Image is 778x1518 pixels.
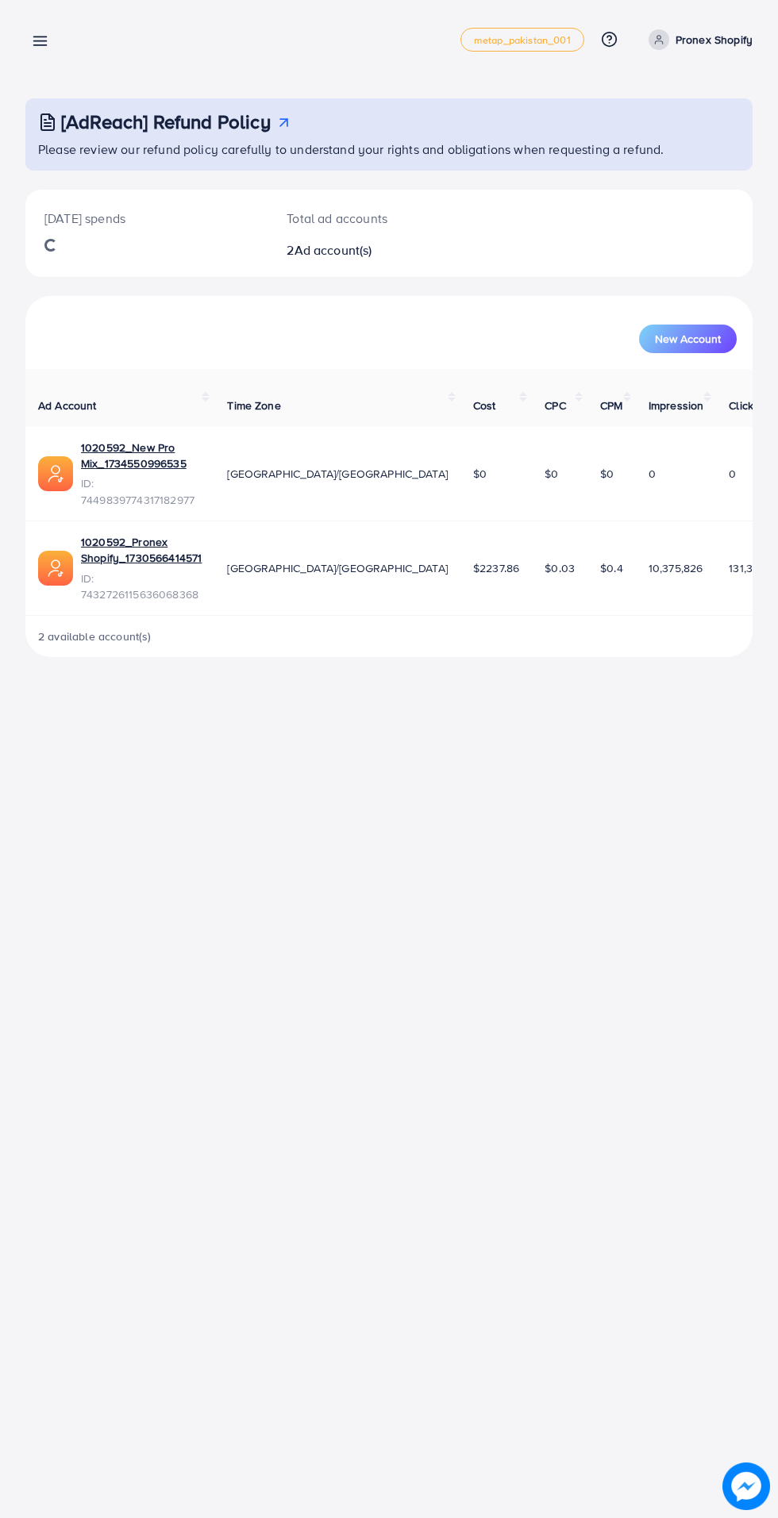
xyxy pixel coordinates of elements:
span: 0 [649,466,656,482]
span: Impression [649,398,704,413]
span: $0 [545,466,558,482]
span: metap_pakistan_001 [474,35,571,45]
span: CPM [600,398,622,413]
span: ID: 7449839774317182977 [81,475,202,508]
a: metap_pakistan_001 [460,28,584,52]
span: [GEOGRAPHIC_DATA]/[GEOGRAPHIC_DATA] [227,466,448,482]
span: Time Zone [227,398,280,413]
img: image [722,1462,770,1510]
h2: 2 [287,243,430,258]
img: ic-ads-acc.e4c84228.svg [38,456,73,491]
span: $0.4 [600,560,623,576]
span: $0 [473,466,487,482]
p: Pronex Shopify [676,30,753,49]
span: 131,391 [729,560,763,576]
span: Clicks [729,398,759,413]
span: 0 [729,466,736,482]
span: Ad account(s) [295,241,372,259]
span: $0 [600,466,614,482]
span: 10,375,826 [649,560,703,576]
span: ID: 7432726115636068368 [81,571,202,603]
a: 1020592_New Pro Mix_1734550996535 [81,440,202,472]
span: Cost [473,398,496,413]
span: [GEOGRAPHIC_DATA]/[GEOGRAPHIC_DATA] [227,560,448,576]
h3: [AdReach] Refund Policy [61,110,271,133]
span: $0.03 [545,560,575,576]
span: Ad Account [38,398,97,413]
span: $2237.86 [473,560,519,576]
p: Total ad accounts [287,209,430,228]
img: ic-ads-acc.e4c84228.svg [38,551,73,586]
button: New Account [639,325,737,353]
a: Pronex Shopify [642,29,753,50]
p: [DATE] spends [44,209,248,228]
span: New Account [655,333,721,344]
span: CPC [545,398,565,413]
p: Please review our refund policy carefully to understand your rights and obligations when requesti... [38,140,743,159]
a: 1020592_Pronex Shopify_1730566414571 [81,534,202,567]
span: 2 available account(s) [38,628,152,644]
